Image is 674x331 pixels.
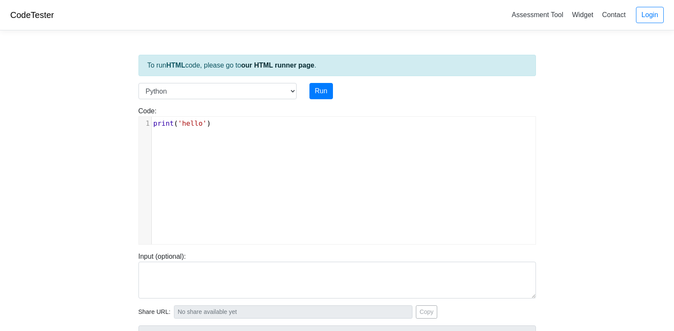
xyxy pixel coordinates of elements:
a: Contact [599,8,629,22]
div: 1 [139,118,151,129]
div: Code: [132,106,542,245]
input: No share available yet [174,305,412,319]
a: Assessment Tool [508,8,567,22]
button: Copy [416,305,438,319]
button: Run [309,83,333,99]
div: To run code, please go to . [138,55,536,76]
a: our HTML runner page [241,62,314,69]
div: Input (optional): [132,251,542,298]
strong: HTML [166,62,185,69]
a: CodeTester [10,10,54,20]
span: Share URL: [138,307,171,317]
span: print [153,119,174,127]
span: ( ) [153,119,211,127]
a: Login [636,7,664,23]
span: 'hello' [178,119,206,127]
a: Widget [568,8,597,22]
